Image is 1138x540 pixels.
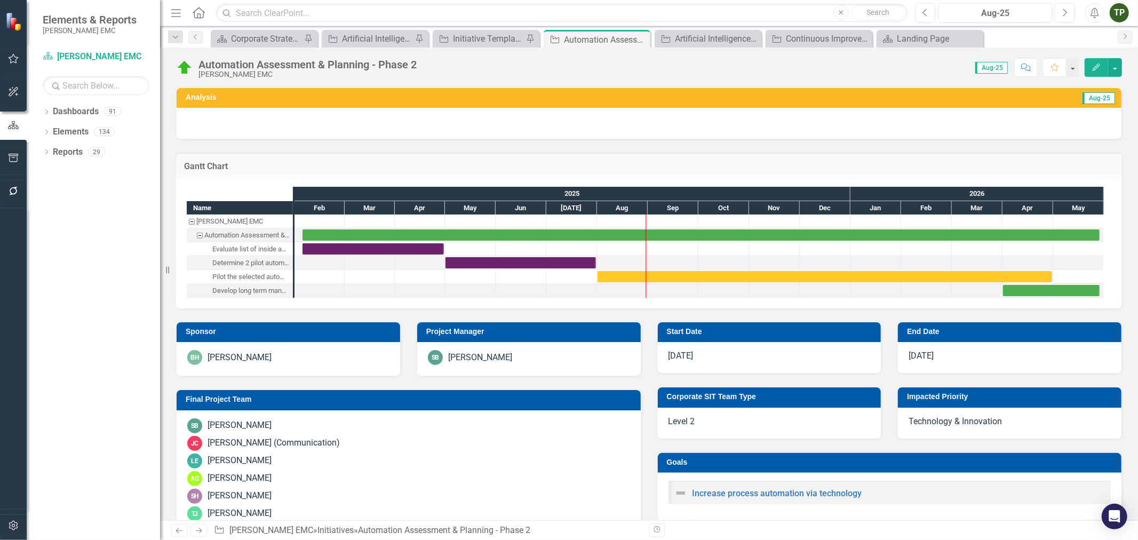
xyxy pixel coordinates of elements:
[187,215,293,228] div: Task: Jackson EMC Start date: 2025-02-05 End date: 2025-02-06
[850,187,1104,201] div: 2026
[187,228,293,242] div: Automation Assessment & Planning - Phase 2
[187,256,293,270] div: Task: Start date: 2025-05-01 End date: 2025-07-31
[186,395,635,403] h3: Final Project Team
[53,126,89,138] a: Elements
[445,257,596,268] div: Task: Start date: 2025-05-01 End date: 2025-07-31
[901,201,952,215] div: Feb
[187,270,293,284] div: Task: Start date: 2025-08-01 End date: 2026-04-30
[214,525,641,537] div: » »
[435,32,523,45] a: Initiative Template DPT
[43,26,137,35] small: [PERSON_NAME] EMC
[208,472,272,485] div: [PERSON_NAME]
[229,525,313,535] a: [PERSON_NAME] EMC
[597,201,648,215] div: Aug
[187,215,293,228] div: Jackson EMC
[324,32,412,45] a: Artificial Intelligence Outlook
[952,201,1002,215] div: Mar
[208,507,272,520] div: [PERSON_NAME]
[786,32,870,45] div: Continuous Improvement of [PERSON_NAME] EMC Culture
[428,350,443,365] div: SB
[648,201,698,215] div: Sep
[879,32,981,45] a: Landing Page
[749,201,800,215] div: Nov
[342,32,412,45] div: Artificial Intelligence Outlook
[204,228,290,242] div: Automation Assessment & Planning - Phase 2
[176,59,193,76] img: At Target
[675,32,759,45] div: Artificial Intelligence Pilot Projects
[768,32,870,45] a: Continuous Improvement of [PERSON_NAME] EMC Culture
[800,201,850,215] div: Dec
[187,270,293,284] div: Pilot the selected automations
[198,70,417,78] div: [PERSON_NAME] EMC
[693,488,862,498] a: Increase process automation via technology
[208,455,272,467] div: [PERSON_NAME]
[667,458,1117,466] h3: Goals
[897,32,981,45] div: Landing Page
[453,32,523,45] div: Initiative Template DPT
[186,328,395,336] h3: Sponsor
[53,146,83,158] a: Reports
[667,393,876,401] h3: Corporate SIT Team Type
[213,32,301,45] a: Corporate Strategic Plan Through 2026
[43,76,149,95] input: Search Below...
[657,32,759,45] a: Artificial Intelligence Pilot Projects
[208,437,340,449] div: [PERSON_NAME] (Communication)
[208,419,272,432] div: [PERSON_NAME]
[975,62,1008,74] span: Aug-25
[669,351,694,361] span: [DATE]
[942,7,1048,20] div: Aug-25
[187,506,202,521] div: TJ
[938,3,1052,22] button: Aug-25
[909,351,934,361] span: [DATE]
[546,201,597,215] div: Jul
[196,215,263,228] div: [PERSON_NAME] EMC
[208,490,272,502] div: [PERSON_NAME]
[184,162,1114,171] h3: Gantt Chart
[187,350,202,365] div: BH
[295,187,850,201] div: 2025
[448,352,512,364] div: [PERSON_NAME]
[445,201,496,215] div: May
[43,51,149,63] a: [PERSON_NAME] EMC
[94,128,115,137] div: 134
[345,201,395,215] div: Mar
[43,13,137,26] span: Elements & Reports
[564,33,648,46] div: Automation Assessment & Planning - Phase 2
[231,32,301,45] div: Corporate Strategic Plan Through 2026
[674,487,687,499] img: Not Defined
[208,352,272,364] div: [PERSON_NAME]
[317,525,354,535] a: Initiatives
[850,201,901,215] div: Jan
[187,454,202,468] div: LE
[187,284,293,298] div: Develop long term management plan for automation
[1083,92,1115,104] span: Aug-25
[1102,504,1127,529] div: Open Intercom Messenger
[496,201,546,215] div: Jun
[1053,201,1104,215] div: May
[216,4,908,22] input: Search ClearPoint...
[358,525,530,535] div: Automation Assessment & Planning - Phase 2
[1110,3,1129,22] button: TP
[395,201,445,215] div: Apr
[187,228,293,242] div: Task: Start date: 2025-02-05 End date: 2026-05-29
[187,418,202,433] div: SB
[1003,285,1100,296] div: Task: Start date: 2026-04-01 End date: 2026-05-29
[212,242,290,256] div: Evaluate list of inside automation ideas and research externally
[5,12,24,30] img: ClearPoint Strategy
[212,284,290,298] div: Develop long term management plan for automation
[187,489,202,504] div: SH
[303,229,1100,241] div: Task: Start date: 2025-02-05 End date: 2026-05-29
[212,256,290,270] div: Determine 2 pilot automations & develop process for implementing both
[187,284,293,298] div: Task: Start date: 2026-04-01 End date: 2026-05-29
[907,328,1116,336] h3: End Date
[187,242,293,256] div: Evaluate list of inside automation ideas and research externally
[907,393,1116,401] h3: Impacted Priority
[104,107,121,116] div: 91
[295,201,345,215] div: Feb
[303,243,444,255] div: Task: Start date: 2025-02-05 End date: 2025-04-30
[198,59,417,70] div: Automation Assessment & Planning - Phase 2
[187,256,293,270] div: Determine 2 pilot automations & develop process for implementing both
[1002,201,1053,215] div: Apr
[187,201,293,215] div: Name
